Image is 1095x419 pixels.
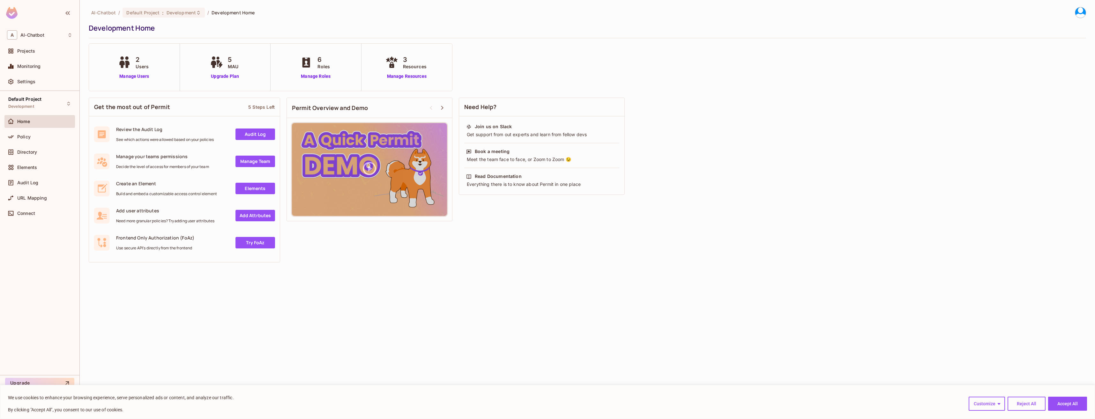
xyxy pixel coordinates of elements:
div: Meet the team face to face, or Zoom to Zoom 😉 [466,156,617,163]
div: Get support from out experts and learn from fellow devs [466,131,617,138]
a: Elements [235,183,275,194]
div: Development Home [89,23,1083,33]
span: Elements [17,165,37,170]
span: See which actions were allowed based on your policies [116,137,214,142]
span: Policy [17,134,31,139]
span: 2 [136,55,149,64]
span: Permit Overview and Demo [292,104,368,112]
span: Settings [17,79,35,84]
span: Manage your teams permissions [116,153,209,159]
a: Manage Resources [384,73,430,80]
a: Manage Roles [298,73,333,80]
span: Projects [17,48,35,54]
a: Audit Log [235,129,275,140]
span: URL Mapping [17,195,47,201]
li: / [207,10,209,16]
span: 6 [317,55,330,64]
span: Frontend Only Authorization (FoAz) [116,235,194,241]
div: Read Documentation [475,173,522,180]
span: MAU [228,63,238,70]
div: 5 Steps Left [248,104,275,110]
span: Default Project [8,97,41,102]
span: Build and embed a customizable access control element [116,191,217,196]
div: Join us on Slack [475,123,512,130]
a: Try FoAz [235,237,275,248]
p: By clicking "Accept All", you consent to our use of cookies. [8,406,234,414]
img: yorrick_elzinga@hotmail.com [1075,7,1086,18]
span: Monitoring [17,64,41,69]
span: Connect [17,211,35,216]
span: Audit Log [17,180,38,185]
span: Directory [17,150,37,155]
span: Roles [317,63,330,70]
span: Use secure API's directly from the frontend [116,246,194,251]
span: Home [17,119,30,124]
a: Manage Users [116,73,152,80]
span: Development [8,104,34,109]
a: Manage Team [235,156,275,167]
span: 5 [228,55,238,64]
span: Development Home [212,10,255,16]
button: Reject All [1008,397,1046,411]
a: Add Attrbutes [235,210,275,221]
span: the active workspace [91,10,116,16]
a: Upgrade Plan [209,73,242,80]
button: Upgrade [5,378,74,388]
span: Need Help? [464,103,497,111]
button: Accept All [1048,397,1087,411]
span: Add user attributes [116,208,214,214]
span: 3 [403,55,427,64]
span: Users [136,63,149,70]
div: Book a meeting [475,148,510,155]
p: We use cookies to enhance your browsing experience, serve personalized ads or content, and analyz... [8,394,234,401]
button: Customize [969,397,1005,411]
span: Default Project [126,10,160,16]
span: Get the most out of Permit [94,103,170,111]
span: A [7,30,17,40]
span: Development [167,10,196,16]
div: Everything there is to know about Permit in one place [466,181,617,187]
span: Workspace: AI-Chatbot [20,33,44,38]
img: SReyMgAAAABJRU5ErkJggg== [6,7,18,19]
span: Decide the level of access for members of your team [116,164,209,169]
span: Resources [403,63,427,70]
span: Need more granular policies? Try adding user attributes [116,218,214,224]
span: Review the Audit Log [116,126,214,132]
span: : [162,10,164,15]
span: Create an Element [116,180,217,187]
li: / [118,10,120,16]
